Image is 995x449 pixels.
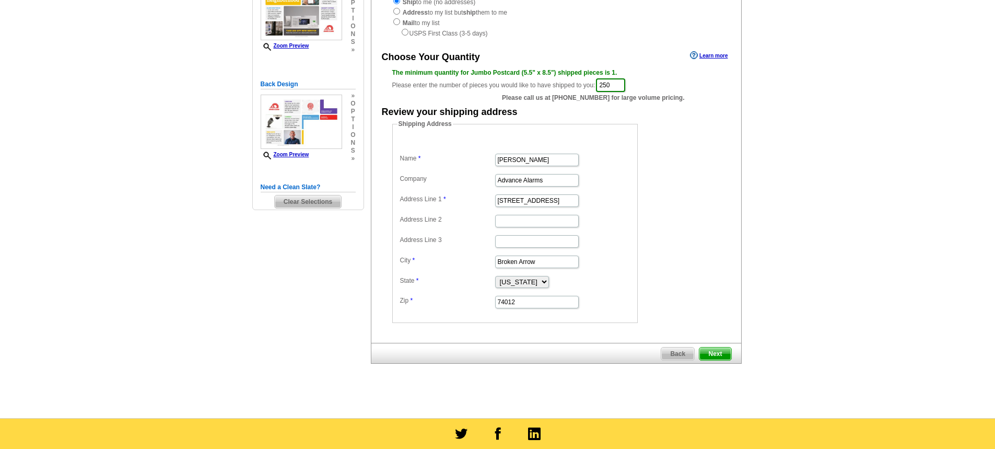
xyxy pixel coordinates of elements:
[261,43,309,49] a: Zoom Preview
[400,174,494,183] label: Company
[661,348,694,360] span: Back
[382,105,518,119] div: Review your shipping address
[350,30,355,38] span: n
[350,155,355,163] span: »
[261,152,309,157] a: Zoom Preview
[261,95,342,149] img: small-thumb.jpg
[350,22,355,30] span: o
[397,119,453,129] legend: Shipping Address
[400,215,494,224] label: Address Line 2
[392,68,720,77] div: The minimum quantity for Jumbo Postcard (5.5" x 8.5") shipped pieces is 1.
[400,296,494,305] label: Zip
[275,195,341,208] span: Clear Selections
[350,7,355,15] span: t
[261,182,356,192] h5: Need a Clean Slate?
[382,50,480,64] div: Choose Your Quantity
[350,46,355,54] span: »
[463,9,476,16] strong: ship
[350,116,355,123] span: t
[400,256,494,265] label: City
[661,347,695,361] a: Back
[400,235,494,245] label: Address Line 3
[261,79,356,89] h5: Back Design
[350,92,355,100] span: »
[350,139,355,147] span: n
[392,28,720,38] div: USPS First Class (3-5 days)
[350,147,355,155] span: s
[400,276,494,285] label: State
[786,206,995,449] iframe: LiveChat chat widget
[350,123,355,131] span: i
[403,19,415,27] strong: Mail
[350,131,355,139] span: o
[350,108,355,116] span: p
[403,9,428,16] strong: Address
[392,68,720,93] div: Please enter the number of pieces you would like to have shipped to you:
[690,51,728,60] a: Learn more
[699,348,731,360] span: Next
[350,15,355,22] span: i
[502,93,684,102] span: Please call us at [PHONE_NUMBER] for large volume pricing.
[400,194,494,204] label: Address Line 1
[350,100,355,108] span: o
[350,38,355,46] span: s
[400,154,494,163] label: Name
